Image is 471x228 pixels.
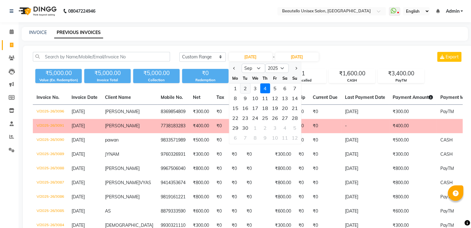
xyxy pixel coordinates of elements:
[271,162,295,176] td: ₹800.00
[309,190,341,204] td: ₹0
[313,95,338,100] span: Current Due
[295,147,309,162] td: ₹0
[230,73,240,83] div: Mo
[260,93,270,103] div: Thursday, September 11, 2025
[72,180,85,185] span: [DATE]
[260,123,270,133] div: 2
[440,222,454,228] span: PayTM
[271,147,295,162] td: ₹300.00
[250,83,260,93] div: Wednesday, September 3, 2025
[345,95,385,100] span: Last Payment Date
[228,105,243,119] td: ₹0
[105,123,140,129] span: [PERSON_NAME]
[295,204,309,218] td: ₹0
[189,147,213,162] td: ₹300.00
[260,113,270,123] div: 25
[35,69,82,78] div: ₹5,000.00
[270,123,280,133] div: 3
[33,176,68,190] td: V/2025-26/3087
[189,133,213,147] td: ₹500.00
[260,133,270,143] div: Thursday, October 9, 2025
[230,133,240,143] div: 6
[250,73,260,83] div: We
[309,133,341,147] td: ₹0
[157,147,189,162] td: 9760326931
[293,63,299,73] button: Next month
[33,190,68,204] td: V/2025-26/3086
[341,162,389,176] td: [DATE]
[280,113,290,123] div: Saturday, September 27, 2025
[182,78,229,83] div: Redemption
[341,176,389,190] td: [DATE]
[157,105,189,119] td: 8369854809
[105,137,119,143] span: pawan
[299,95,305,100] span: Tip
[260,83,270,93] div: 4
[33,162,68,176] td: V/2025-26/3088
[242,64,265,73] select: Select month
[72,123,85,129] span: [DATE]
[105,180,140,185] span: [PERSON_NAME]
[295,190,309,204] td: ₹0
[290,93,300,103] div: 14
[33,119,68,133] td: V/2025-26/3091
[440,208,454,214] span: PayTM
[213,204,228,218] td: ₹0
[228,190,243,204] td: ₹0
[295,105,309,119] td: ₹0
[230,123,240,133] div: 29
[228,147,243,162] td: ₹0
[440,180,453,185] span: CASH
[157,204,189,218] td: 8879333590
[270,113,280,123] div: 26
[341,190,389,204] td: [DATE]
[213,176,228,190] td: ₹0
[228,133,243,147] td: ₹0
[72,109,85,114] span: [DATE]
[280,103,290,113] div: 20
[189,190,213,204] td: ₹800.00
[440,151,453,157] span: CASH
[230,123,240,133] div: Monday, September 29, 2025
[270,113,280,123] div: Friday, September 26, 2025
[271,176,295,190] td: ₹800.00
[250,133,260,143] div: Wednesday, October 8, 2025
[240,113,250,123] div: Tuesday, September 23, 2025
[389,119,437,133] td: ₹400.00
[270,83,280,93] div: Friday, September 5, 2025
[33,147,68,162] td: V/2025-26/3089
[189,119,213,133] td: ₹400.00
[250,83,260,93] div: 3
[240,133,250,143] div: Tuesday, October 7, 2025
[290,103,300,113] div: 21
[72,208,85,214] span: [DATE]
[250,113,260,123] div: Wednesday, September 24, 2025
[341,119,389,133] td: -
[389,105,437,119] td: ₹300.00
[250,113,260,123] div: 24
[280,93,290,103] div: 13
[280,123,290,133] div: 4
[72,166,85,171] span: [DATE]
[389,190,437,204] td: ₹800.00
[240,103,250,113] div: Tuesday, September 16, 2025
[230,93,240,103] div: 8
[280,133,290,143] div: Saturday, October 11, 2025
[270,103,280,113] div: Friday, September 19, 2025
[290,133,300,143] div: Sunday, October 12, 2025
[250,93,260,103] div: Wednesday, September 10, 2025
[437,52,461,62] button: Export
[290,113,300,123] div: Sunday, September 28, 2025
[270,73,280,83] div: Fr
[72,151,85,157] span: [DATE]
[295,119,309,133] td: ₹0
[260,103,270,113] div: 18
[290,113,300,123] div: 28
[280,83,290,93] div: Saturday, September 6, 2025
[378,78,424,83] div: PayTM
[72,137,85,143] span: [DATE]
[33,204,68,218] td: V/2025-26/3085
[440,166,454,171] span: PayTM
[189,162,213,176] td: ₹800.00
[309,105,341,119] td: ₹0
